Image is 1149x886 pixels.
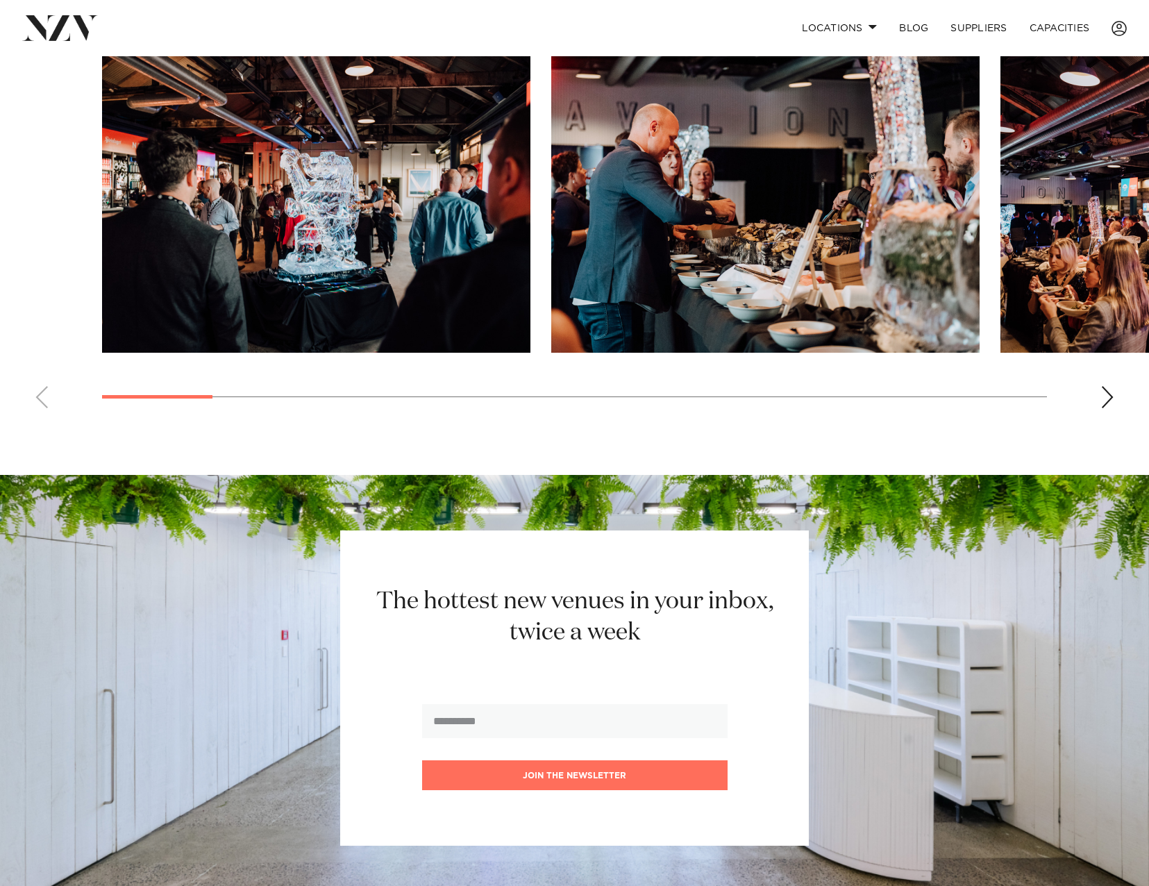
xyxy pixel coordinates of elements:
swiper-slide: 1 / 18 [102,38,530,353]
h2: The hottest new venues in your inbox, twice a week [359,586,790,649]
a: Capacities [1018,13,1101,43]
button: Join the newsletter [422,760,728,790]
swiper-slide: 2 / 18 [551,38,980,353]
img: nzv-logo.png [22,15,98,40]
a: SUPPLIERS [939,13,1018,43]
a: BLOG [888,13,939,43]
a: Locations [791,13,888,43]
